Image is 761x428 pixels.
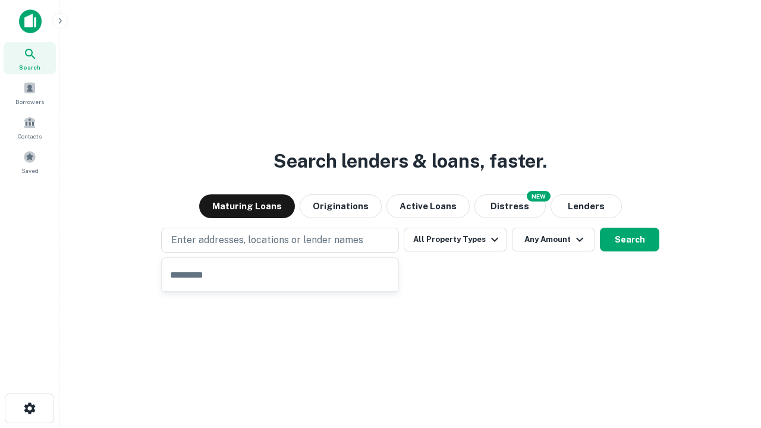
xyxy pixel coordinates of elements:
button: Originations [300,194,382,218]
button: Active Loans [386,194,470,218]
a: Borrowers [4,77,56,109]
span: Contacts [18,131,42,141]
button: Lenders [551,194,622,218]
div: NEW [527,191,551,202]
a: Search [4,42,56,74]
button: Any Amount [512,228,595,251]
h3: Search lenders & loans, faster. [273,147,547,175]
button: Search [600,228,659,251]
p: Enter addresses, locations or lender names [171,233,363,247]
button: Enter addresses, locations or lender names [161,228,399,253]
a: Contacts [4,111,56,143]
span: Search [19,62,40,72]
button: Search distressed loans with lien and other non-mortgage details. [474,194,546,218]
button: Maturing Loans [199,194,295,218]
a: Saved [4,146,56,178]
span: Saved [21,166,39,175]
span: Borrowers [15,97,44,106]
img: capitalize-icon.png [19,10,42,33]
iframe: Chat Widget [702,333,761,390]
button: All Property Types [404,228,507,251]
